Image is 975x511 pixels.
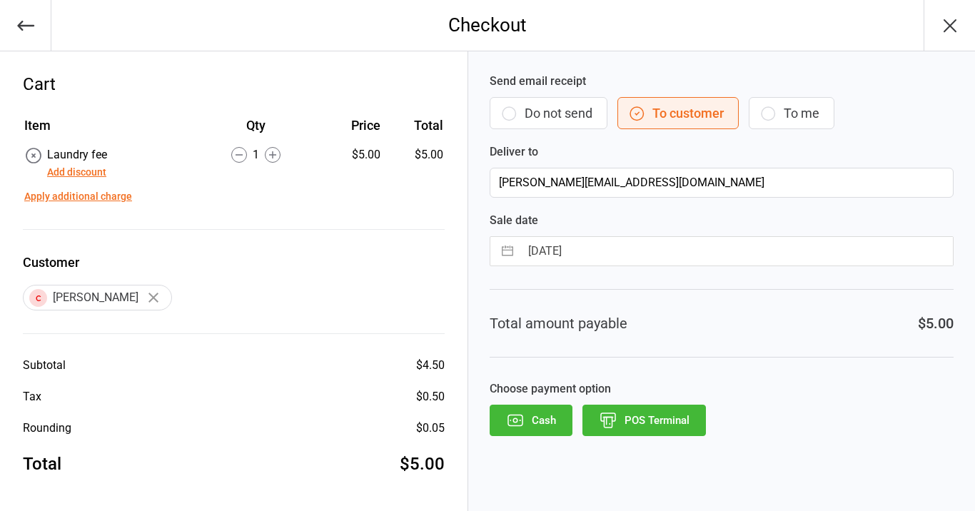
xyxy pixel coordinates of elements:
div: [PERSON_NAME] [23,285,172,310]
div: Total amount payable [490,313,627,334]
div: $5.00 [400,451,445,477]
th: Total [386,116,443,145]
div: Tax [23,388,41,405]
button: Add discount [47,165,106,180]
button: To me [749,97,834,129]
div: Price [320,116,380,135]
div: Rounding [23,420,71,437]
label: Send email receipt [490,73,954,90]
button: POS Terminal [582,405,706,436]
label: Deliver to [490,143,954,161]
div: $0.50 [416,388,445,405]
label: Customer [23,253,445,272]
th: Item [24,116,192,145]
div: Cart [23,71,445,97]
label: Choose payment option [490,380,954,398]
div: $0.05 [416,420,445,437]
label: Sale date [490,212,954,229]
button: Do not send [490,97,607,129]
div: $4.50 [416,357,445,374]
button: Apply additional charge [24,189,132,204]
input: Customer Email [490,168,954,198]
span: Laundry fee [47,148,107,161]
button: To customer [617,97,739,129]
div: 1 [193,146,318,163]
th: Qty [193,116,318,145]
div: $5.00 [320,146,380,163]
div: Subtotal [23,357,66,374]
div: $5.00 [918,313,954,334]
button: Cash [490,405,572,436]
div: Total [23,451,61,477]
td: $5.00 [386,146,443,181]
